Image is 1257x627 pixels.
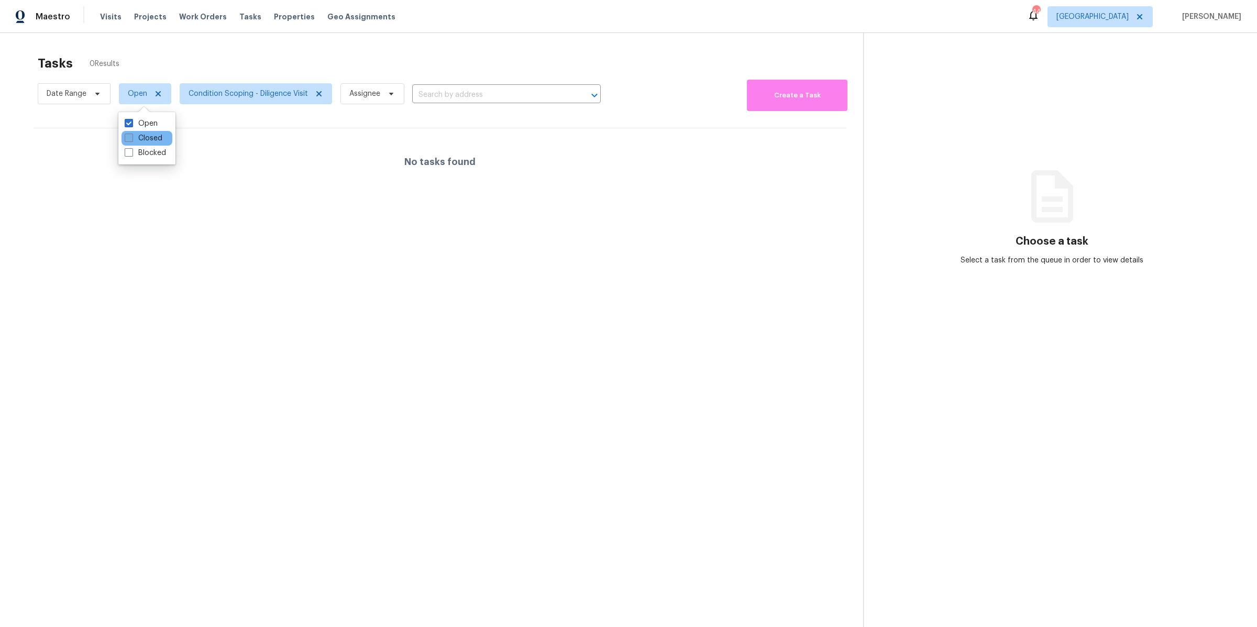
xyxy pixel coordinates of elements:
span: Maestro [36,12,70,22]
div: 44 [1032,6,1040,17]
span: Work Orders [179,12,227,22]
span: Condition Scoping - Diligence Visit [189,89,308,99]
label: Closed [125,133,162,144]
div: Select a task from the queue in order to view details [958,255,1146,266]
span: Open [128,89,147,99]
span: Date Range [47,89,86,99]
span: [PERSON_NAME] [1178,12,1241,22]
label: Blocked [125,148,166,158]
span: Tasks [239,13,261,20]
span: Properties [274,12,315,22]
h3: Choose a task [1016,236,1088,247]
span: Geo Assignments [327,12,395,22]
span: Projects [134,12,167,22]
input: Search by address [412,87,571,103]
span: [GEOGRAPHIC_DATA] [1056,12,1129,22]
button: Open [587,88,602,103]
h2: Tasks [38,58,73,69]
span: Visits [100,12,122,22]
span: Assignee [349,89,380,99]
button: Create a Task [747,80,847,111]
label: Open [125,118,158,129]
h4: No tasks found [404,157,476,167]
span: Create a Task [752,90,842,102]
span: 0 Results [90,59,119,69]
